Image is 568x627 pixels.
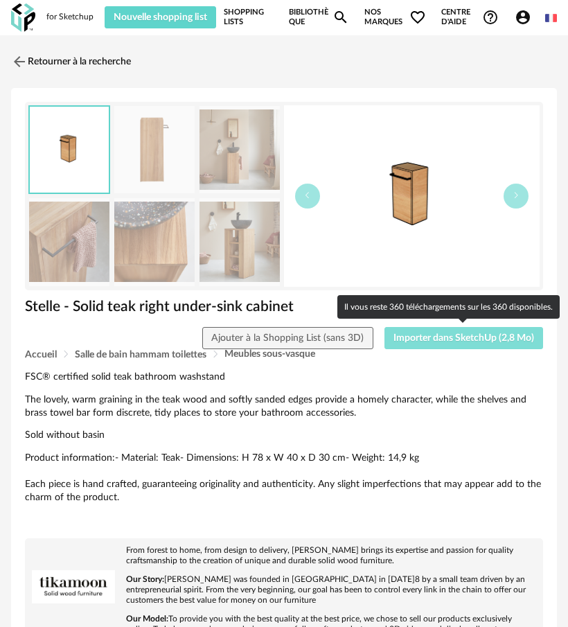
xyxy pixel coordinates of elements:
span: Nos marques [364,6,426,28]
span: Nouvelle shopping list [114,12,207,22]
div: Breadcrumb [25,349,543,360]
span: Heart Outline icon [409,9,426,26]
span: Centre d'aideHelp Circle Outline icon [441,8,499,28]
span: Salle de bain hammam toilettes [75,350,206,360]
div: Product information:- Material: Teak- Dimensions: H 78 x W 40 x D 30 cm- Weight: 14,9 kg [25,371,543,527]
img: OXP [11,3,35,32]
img: meuble-sous-vasque-en-teck-massif-stelle-droit-1846-htm [29,198,109,286]
span: Importer dans SketchUp (2,8 Mo) [393,333,534,343]
img: meuble-sous-vasque-en-teck-massif-stelle-droit-1846-htm [114,198,195,286]
img: meuble-sous-vasque-en-teck-massif-stelle-droit-1846-htm [199,106,280,194]
img: thumbnail.png [30,107,109,193]
p: Each piece is hand crafted, guaranteeing originality and authenticity. Any slight imperfections t... [25,478,543,504]
span: Ajouter à la Shopping List (sans 3D) [211,333,364,343]
button: Nouvelle shopping list [105,6,217,28]
span: Magnify icon [332,9,349,26]
p: The lovely, warm graining in the teak wood and softly sanded edges provide a homely character, wh... [25,394,543,420]
a: BibliothèqueMagnify icon [289,6,349,28]
p: FSC® certified solid teak bathroom washstand [25,371,543,384]
span: Account Circle icon [515,9,531,26]
b: Our Story: [126,575,164,583]
span: Help Circle Outline icon [482,9,499,26]
img: thumbnail.png [284,105,540,287]
p: Sold without basin [25,429,543,442]
img: svg+xml;base64,PHN2ZyB3aWR0aD0iMjQiIGhlaWdodD0iMjQiIHZpZXdCb3g9IjAgMCAyNCAyNCIgZmlsbD0ibm9uZSIgeG... [11,53,28,70]
img: meuble-sous-vasque-en-teck-massif-stelle-droit [114,106,195,194]
h1: Stelle - Solid teak right under-sink cabinet [25,297,543,316]
button: Importer dans SketchUp (2,8 Mo) [384,327,544,349]
a: Shopping Lists [224,6,273,28]
img: meuble-sous-vasque-en-teck-massif-stelle-droit-1846-htm [199,198,280,286]
span: Accueil [25,350,57,360]
b: Our Model: [126,615,168,623]
div: for Sketchup [46,12,94,23]
span: Meubles sous-vasque [224,349,315,359]
img: fr [545,12,557,24]
p: From forest to home, from design to delivery, [PERSON_NAME] brings its expertise and passion for ... [32,545,536,566]
span: Account Circle icon [515,9,538,26]
div: Il vous reste 360 téléchargements sur les 360 disponibles. [337,295,560,319]
button: Ajouter à la Shopping List (sans 3D) [202,327,373,349]
a: Retourner à la recherche [11,46,131,77]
